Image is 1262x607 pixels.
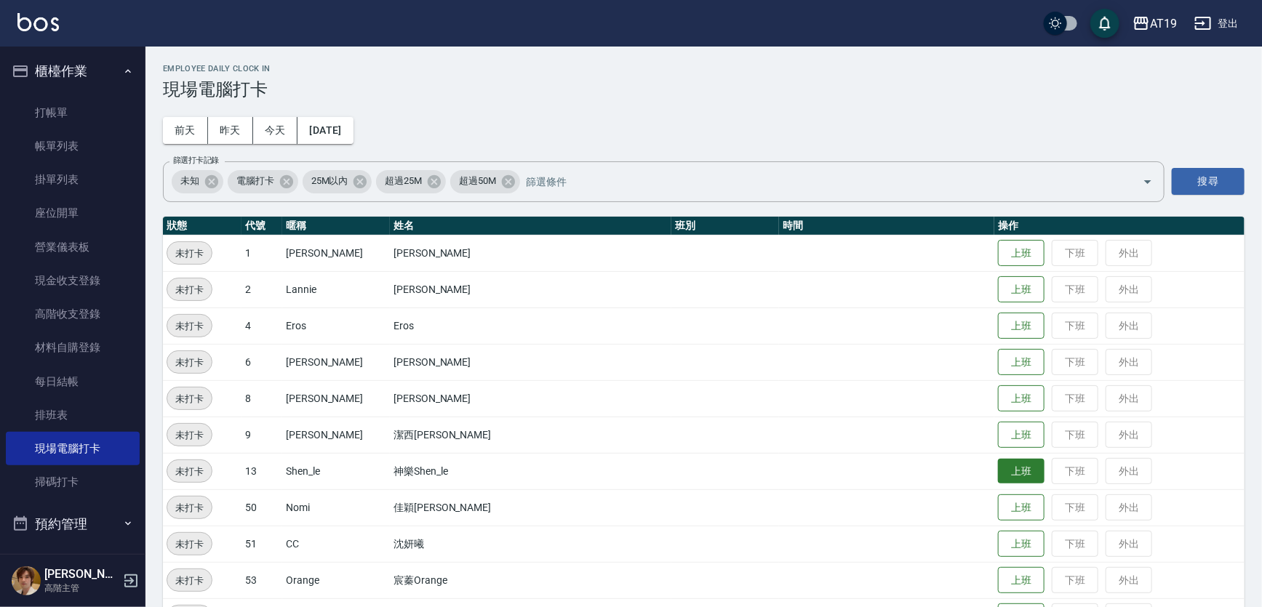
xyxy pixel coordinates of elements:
[6,230,140,264] a: 營業儀表板
[167,536,212,552] span: 未打卡
[167,464,212,479] span: 未打卡
[6,432,140,465] a: 現場電腦打卡
[390,217,671,236] th: 姓名
[390,453,671,489] td: 神樂Shen_le
[998,313,1045,339] button: 上班
[998,385,1045,412] button: 上班
[6,465,140,499] a: 掃碼打卡
[1172,168,1245,195] button: 搜尋
[282,217,390,236] th: 暱稱
[390,380,671,417] td: [PERSON_NAME]
[303,174,357,188] span: 25M以內
[6,398,140,432] a: 排班表
[282,526,390,562] td: CC
[6,129,140,163] a: 帳單列表
[12,566,41,595] img: Person
[173,155,219,166] label: 篩選打卡記錄
[167,246,212,261] span: 未打卡
[1136,170,1159,193] button: Open
[1150,15,1177,33] div: AT19
[241,271,282,307] td: 2
[282,344,390,380] td: [PERSON_NAME]
[303,170,372,193] div: 25M以內
[297,117,353,144] button: [DATE]
[172,170,223,193] div: 未知
[6,365,140,398] a: 每日結帳
[998,422,1045,449] button: 上班
[1189,10,1245,37] button: 登出
[450,174,505,188] span: 超過50M
[998,567,1045,594] button: 上班
[167,427,212,443] span: 未打卡
[450,170,520,193] div: 超過50M
[6,96,140,129] a: 打帳單
[390,489,671,526] td: 佳穎[PERSON_NAME]
[241,235,282,271] td: 1
[6,52,140,90] button: 櫃檯作業
[228,170,298,193] div: 電腦打卡
[44,567,119,582] h5: [PERSON_NAME]
[390,271,671,307] td: [PERSON_NAME]
[998,240,1045,267] button: 上班
[167,500,212,515] span: 未打卡
[1090,9,1119,38] button: save
[163,79,1245,100] h3: 現場電腦打卡
[376,170,446,193] div: 超過25M
[44,582,119,595] p: 高階主管
[390,417,671,453] td: 潔西[PERSON_NAME]
[167,391,212,406] span: 未打卡
[241,380,282,417] td: 8
[282,307,390,344] td: Eros
[163,64,1245,73] h2: Employee Daily Clock In
[167,573,212,588] span: 未打卡
[241,562,282,598] td: 53
[998,349,1045,376] button: 上班
[167,282,212,297] span: 未打卡
[6,163,140,196] a: 掛單列表
[6,264,140,297] a: 現金收支登錄
[994,217,1245,236] th: 操作
[253,117,298,144] button: 今天
[228,174,283,188] span: 電腦打卡
[390,562,671,598] td: 宸蓁Orange
[390,344,671,380] td: [PERSON_NAME]
[282,380,390,417] td: [PERSON_NAME]
[241,344,282,380] td: 6
[6,542,140,580] button: 報表及分析
[241,417,282,453] td: 9
[998,459,1045,484] button: 上班
[779,217,994,236] th: 時間
[163,117,208,144] button: 前天
[241,217,282,236] th: 代號
[282,489,390,526] td: Nomi
[998,494,1045,521] button: 上班
[6,196,140,230] a: 座位開單
[167,355,212,370] span: 未打卡
[390,235,671,271] td: [PERSON_NAME]
[282,271,390,307] td: Lannie
[376,174,431,188] span: 超過25M
[6,505,140,543] button: 預約管理
[167,318,212,334] span: 未打卡
[17,13,59,31] img: Logo
[998,276,1045,303] button: 上班
[998,531,1045,558] button: 上班
[241,453,282,489] td: 13
[208,117,253,144] button: 昨天
[241,307,282,344] td: 4
[522,169,1117,194] input: 篩選條件
[671,217,779,236] th: 班別
[390,526,671,562] td: 沈妍曦
[241,526,282,562] td: 51
[6,297,140,331] a: 高階收支登錄
[163,217,241,236] th: 狀態
[282,235,390,271] td: [PERSON_NAME]
[6,331,140,364] a: 材料自購登錄
[282,453,390,489] td: Shen_le
[1127,9,1183,39] button: AT19
[282,417,390,453] td: [PERSON_NAME]
[172,174,208,188] span: 未知
[282,562,390,598] td: Orange
[241,489,282,526] td: 50
[390,307,671,344] td: Eros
